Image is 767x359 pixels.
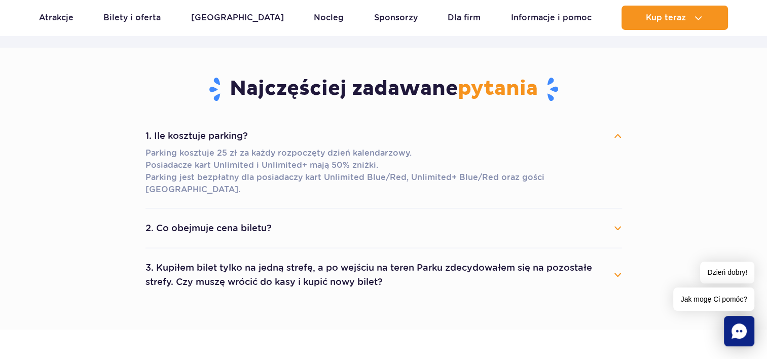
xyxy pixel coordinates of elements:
[103,6,161,30] a: Bilety i oferta
[511,6,592,30] a: Informacje i pomoc
[700,262,754,283] span: Dzień dobry!
[673,288,754,311] span: Jak mogę Ci pomóc?
[724,316,754,346] div: Chat
[145,257,622,293] button: 3. Kupiłem bilet tylko na jedną strefę, a po wejściu na teren Parku zdecydowałem się na pozostałe...
[145,76,622,102] h3: Najczęściej zadawane
[145,125,622,147] button: 1. Ile kosztuje parking?
[646,13,686,22] span: Kup teraz
[622,6,728,30] button: Kup teraz
[39,6,74,30] a: Atrakcje
[448,6,481,30] a: Dla firm
[145,147,622,196] p: Parking kosztuje 25 zł za każdy rozpoczęty dzień kalendarzowy. Posiadacze kart Unlimited i Unlimi...
[314,6,344,30] a: Nocleg
[145,217,622,239] button: 2. Co obejmuje cena biletu?
[458,76,538,101] span: pytania
[374,6,418,30] a: Sponsorzy
[191,6,284,30] a: [GEOGRAPHIC_DATA]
